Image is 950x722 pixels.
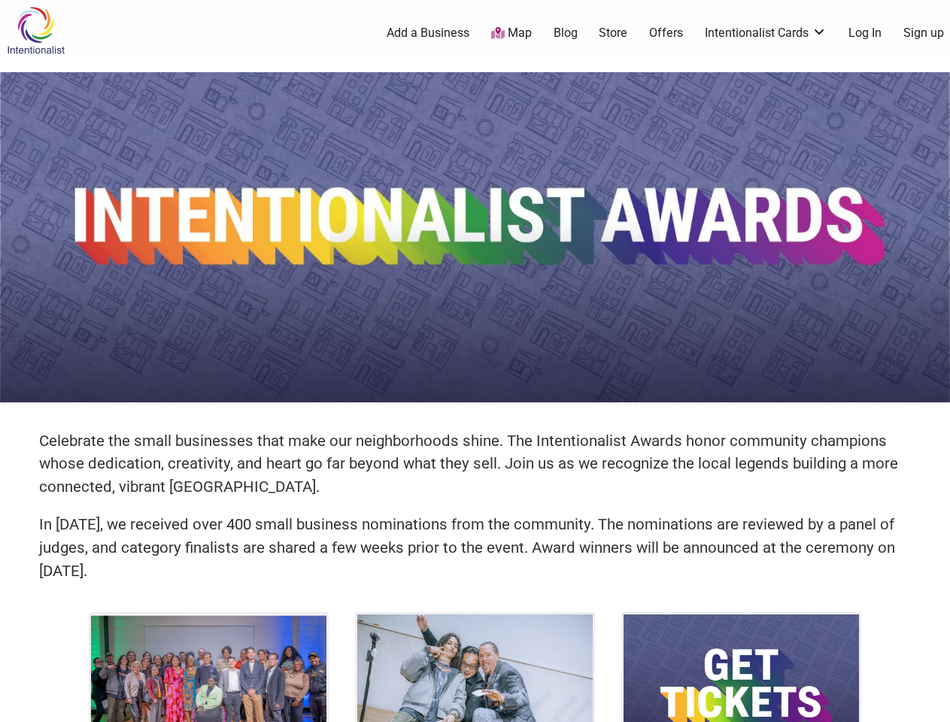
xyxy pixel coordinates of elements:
[554,25,578,41] a: Blog
[39,429,912,499] p: Celebrate the small businesses that make our neighborhoods shine. The Intentionalist Awards honor...
[387,25,469,41] a: Add a Business
[491,25,532,42] a: Map
[903,25,944,41] a: Sign up
[705,25,827,41] a: Intentionalist Cards
[649,25,683,41] a: Offers
[39,513,912,582] p: In [DATE], we received over 400 small business nominations from the community. The nominations ar...
[599,25,627,41] a: Store
[848,25,882,41] a: Log In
